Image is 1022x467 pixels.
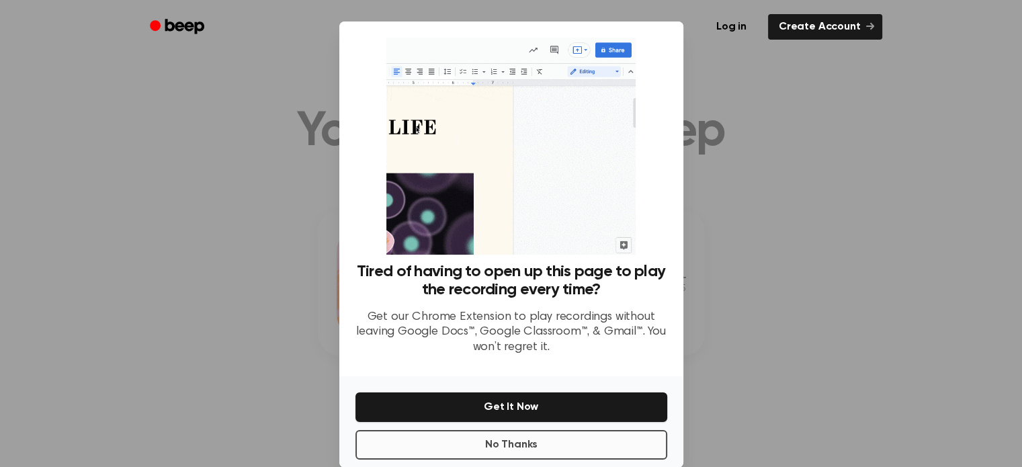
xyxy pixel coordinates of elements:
button: Get It Now [355,392,667,422]
a: Create Account [768,14,882,40]
a: Log in [703,11,760,42]
img: Beep extension in action [386,38,636,255]
h3: Tired of having to open up this page to play the recording every time? [355,263,667,299]
a: Beep [140,14,216,40]
button: No Thanks [355,430,667,460]
p: Get our Chrome Extension to play recordings without leaving Google Docs™, Google Classroom™, & Gm... [355,310,667,355]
